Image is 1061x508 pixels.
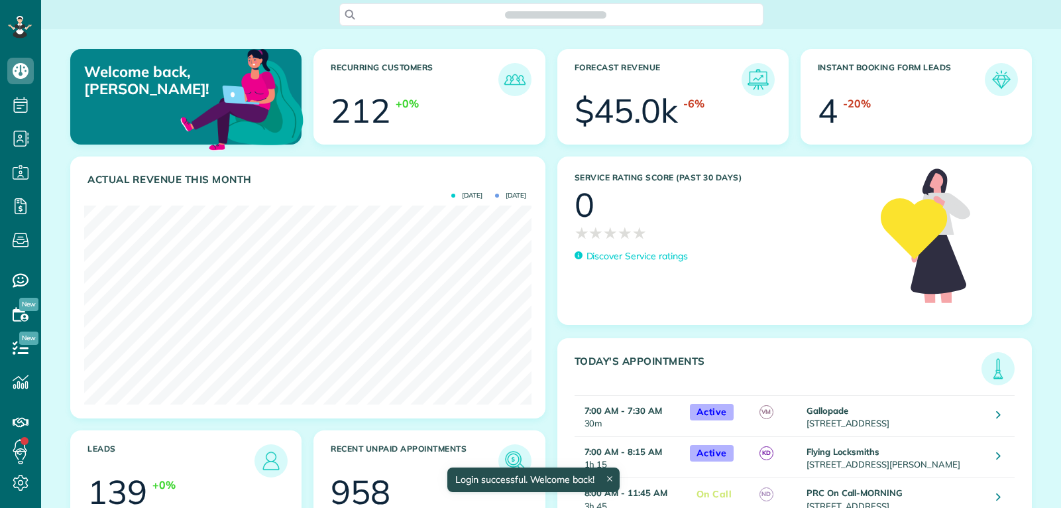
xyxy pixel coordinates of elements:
[988,66,1015,93] img: icon_form_leads-04211a6a04a5b2264e4ee56bc0799ec3eb69b7e499cbb523a139df1d13a81ae0.png
[19,332,38,345] span: New
[84,63,227,98] p: Welcome back, [PERSON_NAME]!
[575,437,683,478] td: 1h 15
[585,446,662,457] strong: 7:00 AM - 8:15 AM
[588,222,603,245] span: ★
[618,222,632,245] span: ★
[843,96,871,111] div: -20%
[502,66,528,93] img: icon_recurring_customers-cf858462ba22bcd05b5a5880d41d6543d210077de5bb9ebc9590e49fd87d84ed.png
[690,404,734,420] span: Active
[745,66,771,93] img: icon_forecast_revenue-8c13a41c7ed35a8dcfafea3cbb826a0462acb37728057bba2d056411b612bbbe.png
[518,8,593,21] span: Search ZenMaid…
[152,477,176,493] div: +0%
[87,444,254,477] h3: Leads
[759,405,773,419] span: VM
[807,487,903,498] strong: PRC On Call-MORNING
[575,249,688,263] a: Discover Service ratings
[575,173,867,182] h3: Service Rating score (past 30 days)
[451,192,482,199] span: [DATE]
[396,96,419,111] div: +0%
[575,355,982,385] h3: Today's Appointments
[258,448,284,474] img: icon_leads-1bed01f49abd5b7fead27621c3d59655bb73ed531f8eeb49469d10e621d6b896.png
[495,192,526,199] span: [DATE]
[803,437,987,478] td: [STREET_ADDRESS][PERSON_NAME]
[586,249,688,263] p: Discover Service ratings
[331,444,498,477] h3: Recent unpaid appointments
[575,222,589,245] span: ★
[19,298,38,311] span: New
[818,94,838,127] div: 4
[585,487,667,498] strong: 8:00 AM - 11:45 AM
[178,34,306,162] img: dashboard_welcome-42a62b7d889689a78055ac9021e634bf52bae3f8056760290aed330b23ab8690.png
[759,487,773,501] span: ND
[331,94,390,127] div: 212
[683,96,704,111] div: -6%
[575,63,742,96] h3: Forecast Revenue
[87,174,531,186] h3: Actual Revenue this month
[803,396,987,437] td: [STREET_ADDRESS]
[447,468,620,492] div: Login successful. Welcome back!
[690,445,734,462] span: Active
[502,448,528,474] img: icon_unpaid_appointments-47b8ce3997adf2238b356f14209ab4cced10bd1f174958f3ca8f1d0dd7fffeee.png
[575,188,594,222] div: 0
[331,63,498,96] h3: Recurring Customers
[585,405,662,416] strong: 7:00 AM - 7:30 AM
[690,486,739,503] span: On Call
[807,446,879,457] strong: Flying Locksmiths
[807,405,848,416] strong: Gallopade
[603,222,618,245] span: ★
[985,355,1011,382] img: icon_todays_appointments-901f7ab196bb0bea1936b74009e4eb5ffbc2d2711fa7634e0d609ed5ef32b18b.png
[632,222,647,245] span: ★
[575,94,679,127] div: $45.0k
[575,396,683,437] td: 30m
[818,63,985,96] h3: Instant Booking Form Leads
[759,446,773,460] span: KD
